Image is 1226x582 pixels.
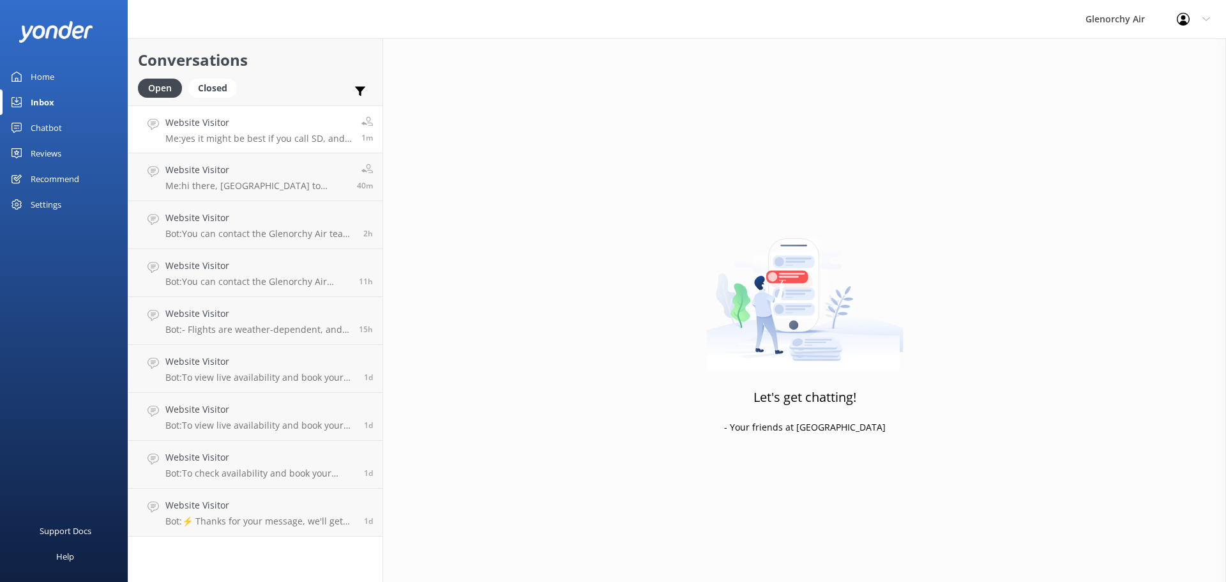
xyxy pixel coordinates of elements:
[165,116,352,130] h4: Website Visitor
[128,297,382,345] a: Website VisitorBot:- Flights are weather-dependent, and if we cannot fly due to adverse weather, ...
[165,420,354,431] p: Bot: To view live availability and book your experience, please visit [URL][DOMAIN_NAME].
[165,163,347,177] h4: Website Visitor
[31,192,61,217] div: Settings
[31,141,61,166] div: Reviews
[165,307,349,321] h4: Website Visitor
[138,79,182,98] div: Open
[165,468,354,479] p: Bot: To check availability and book your experience, please visit [URL][DOMAIN_NAME].
[138,80,188,95] a: Open
[188,79,237,98] div: Closed
[706,211,904,371] img: artwork of a man stealing a conversation from at giant smartphone
[357,180,373,191] span: 02:23pm 19-Aug-2025 (UTC +12:00) Pacific/Auckland
[128,153,382,201] a: Website VisitorMe:hi there, [GEOGRAPHIC_DATA] to [GEOGRAPHIC_DATA] is approximately a 35minute fl...
[165,516,354,527] p: Bot: ⚡ Thanks for your message, we'll get back to you as soon as we can. You're also welcome to k...
[364,372,373,383] span: 12:33pm 18-Aug-2025 (UTC +12:00) Pacific/Auckland
[753,387,856,408] h3: Let's get chatting!
[359,276,373,287] span: 03:33am 19-Aug-2025 (UTC +12:00) Pacific/Auckland
[363,228,373,239] span: 12:43pm 19-Aug-2025 (UTC +12:00) Pacific/Auckland
[165,324,349,335] p: Bot: - Flights are weather-dependent, and if we cannot fly due to adverse weather, we will attemp...
[138,48,373,72] h2: Conversations
[165,259,349,273] h4: Website Visitor
[364,420,373,431] span: 06:19am 18-Aug-2025 (UTC +12:00) Pacific/Auckland
[31,64,54,89] div: Home
[56,544,74,569] div: Help
[165,211,354,225] h4: Website Visitor
[188,80,243,95] a: Closed
[165,180,347,192] p: Me: hi there, [GEOGRAPHIC_DATA] to [GEOGRAPHIC_DATA] is approximately a 35minute flight time each...
[165,228,354,240] p: Bot: You can contact the Glenorchy Air team at 0800 676 264 or [PHONE_NUMBER], or by emailing [EM...
[165,498,354,512] h4: Website Visitor
[31,89,54,115] div: Inbox
[364,468,373,479] span: 12:34am 18-Aug-2025 (UTC +12:00) Pacific/Auckland
[128,105,382,153] a: Website VisitorMe:yes it might be best if you call SD, and get them to call us, then we can do th...
[19,21,93,42] img: yonder-white-logo.png
[165,133,352,144] p: Me: yes it might be best if you call SD, and get them to call us, then we can do the booking with...
[165,372,354,383] p: Bot: To view live availability and book your experience, please visit [URL][DOMAIN_NAME].
[128,249,382,297] a: Website VisitorBot:You can contact the Glenorchy Air team at 0800 676 264 or [PHONE_NUMBER], or b...
[165,355,354,369] h4: Website Visitor
[165,276,349,287] p: Bot: You can contact the Glenorchy Air team at 0800 676 264 or [PHONE_NUMBER], or by emailing [EM...
[40,518,91,544] div: Support Docs
[128,393,382,441] a: Website VisitorBot:To view live availability and book your experience, please visit [URL][DOMAIN_...
[31,166,79,192] div: Recommend
[364,516,373,526] span: 07:27pm 17-Aug-2025 (UTC +12:00) Pacific/Auckland
[165,402,354,417] h4: Website Visitor
[359,324,373,335] span: 11:10pm 18-Aug-2025 (UTC +12:00) Pacific/Auckland
[31,115,62,141] div: Chatbot
[128,489,382,537] a: Website VisitorBot:⚡ Thanks for your message, we'll get back to you as soon as we can. You're als...
[361,132,373,143] span: 03:03pm 19-Aug-2025 (UTC +12:00) Pacific/Auckland
[128,441,382,489] a: Website VisitorBot:To check availability and book your experience, please visit [URL][DOMAIN_NAME...
[128,345,382,393] a: Website VisitorBot:To view live availability and book your experience, please visit [URL][DOMAIN_...
[724,420,886,434] p: - Your friends at [GEOGRAPHIC_DATA]
[165,450,354,464] h4: Website Visitor
[128,201,382,249] a: Website VisitorBot:You can contact the Glenorchy Air team at 0800 676 264 or [PHONE_NUMBER], or b...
